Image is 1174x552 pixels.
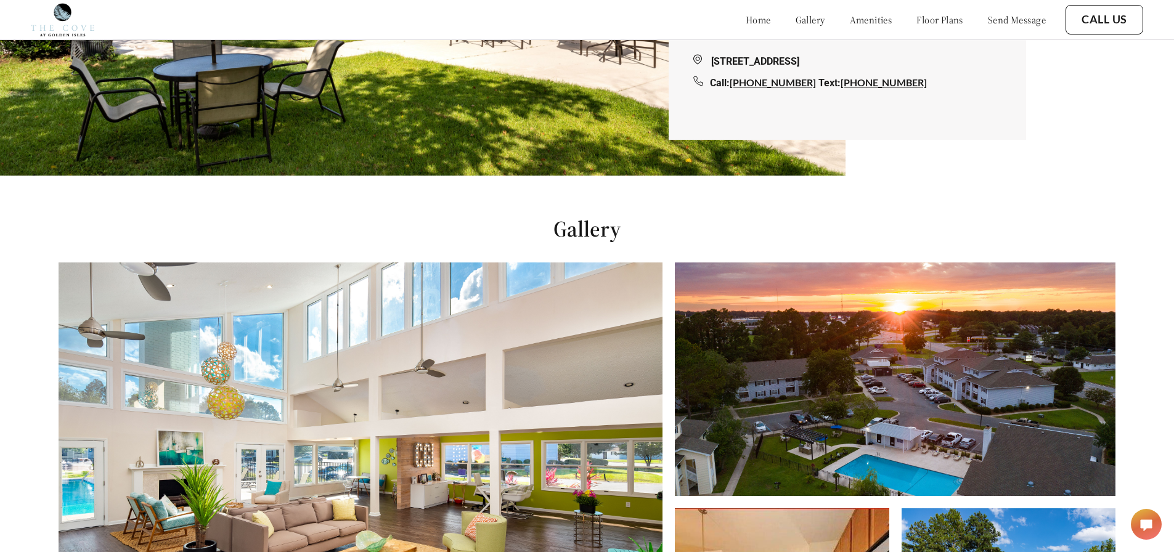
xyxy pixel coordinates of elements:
img: cove_at_golden_isles_logo.png [31,3,94,36]
a: amenities [850,14,892,26]
a: [PHONE_NUMBER] [841,76,927,88]
a: floor plans [916,14,963,26]
a: home [746,14,771,26]
img: Building Exterior at Sunset [675,262,1115,496]
span: Call: [710,77,730,89]
a: [PHONE_NUMBER] [730,76,816,88]
a: gallery [796,14,825,26]
a: send message [988,14,1046,26]
div: [STREET_ADDRESS] [693,54,1001,69]
button: Call Us [1066,5,1143,34]
a: Call Us [1082,13,1127,26]
span: Text: [818,77,841,89]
